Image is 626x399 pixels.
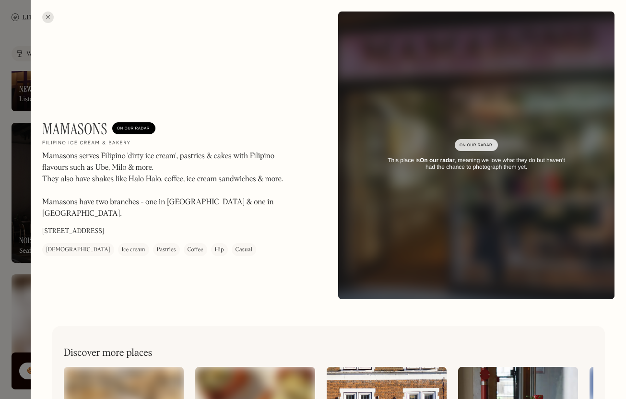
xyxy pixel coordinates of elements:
div: Pastries [157,245,176,255]
div: This place is , meaning we love what they do but haven’t had the chance to photograph them yet. [382,157,570,171]
div: Hip [215,245,224,255]
p: Mamasons serves Filipino 'dirty ice cream', pastries & cakes with Filipino flavours such as Ube, ... [42,151,301,220]
p: [STREET_ADDRESS] [42,226,104,236]
div: [DEMOGRAPHIC_DATA] [46,245,110,255]
strong: On our radar [420,157,455,164]
h2: Filipino ice cream & bakery [42,140,130,147]
div: Casual [236,245,252,255]
h2: Discover more places [64,347,153,359]
h1: Mamasons [42,120,107,138]
div: On Our Radar [460,141,493,150]
div: Ice cream [122,245,145,255]
div: Coffee [188,245,203,255]
div: On Our Radar [117,124,151,133]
